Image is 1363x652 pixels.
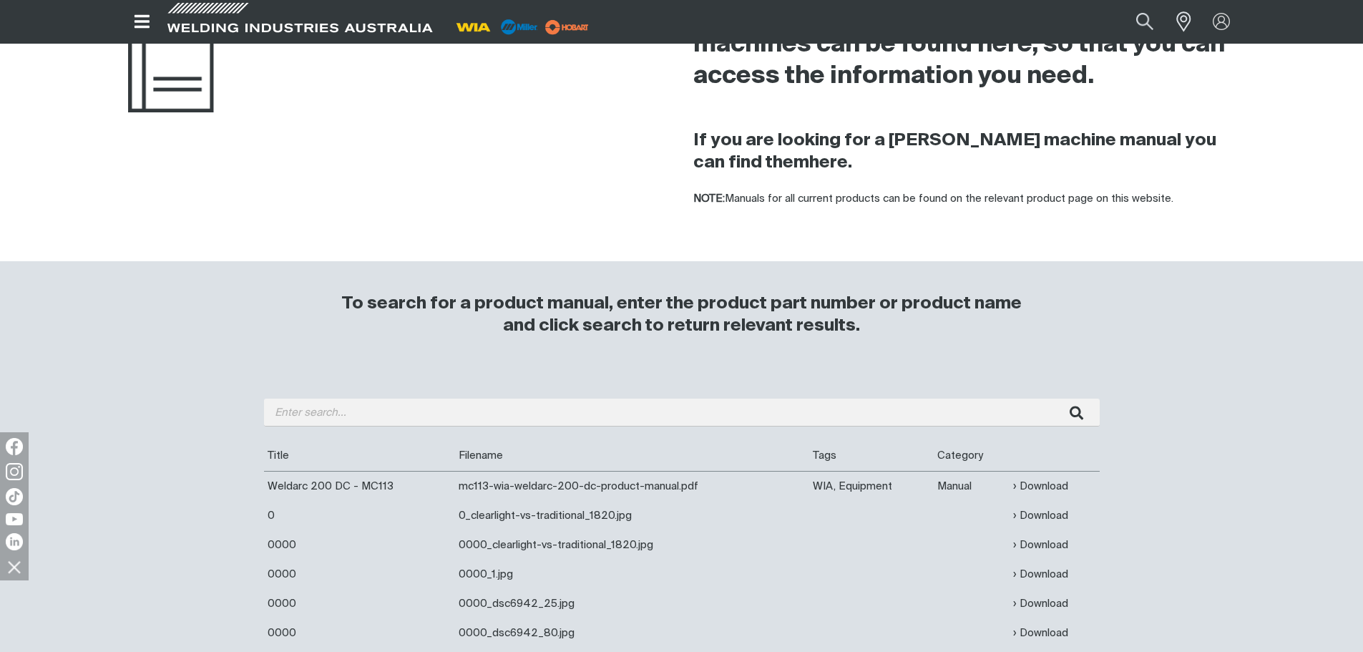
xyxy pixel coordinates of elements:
a: Download [1013,537,1068,553]
a: Download [1013,595,1068,612]
img: LinkedIn [6,533,23,550]
th: Title [264,441,455,471]
td: 0000_dsc6942_25.jpg [455,589,810,618]
input: Product name or item number... [1102,6,1168,38]
th: Category [934,441,1010,471]
th: Filename [455,441,810,471]
img: TikTok [6,488,23,505]
img: YouTube [6,513,23,525]
td: 0000 [264,530,455,560]
img: miller [541,16,593,38]
td: Manual [934,471,1010,501]
td: 0000_clearlight-vs-traditional_1820.jpg [455,530,810,560]
h3: To search for a product manual, enter the product part number or product name and click search to... [336,293,1028,337]
a: Download [1013,625,1068,641]
td: 0000 [264,618,455,648]
td: 0000_1.jpg [455,560,810,589]
strong: NOTE: [693,193,725,204]
input: Enter search... [264,399,1100,427]
td: 0000 [264,589,455,618]
a: miller [541,21,593,32]
td: 0000_dsc6942_80.jpg [455,618,810,648]
a: Download [1013,566,1068,583]
td: WIA, Equipment [809,471,934,501]
a: Download [1013,507,1068,524]
img: hide socials [2,555,26,579]
td: 0000 [264,560,455,589]
td: mc113-wia-weldarc-200-dc-product-manual.pdf [455,471,810,501]
td: Weldarc 200 DC - MC113 [264,471,455,501]
a: here. [809,154,852,171]
strong: If you are looking for a [PERSON_NAME] machine manual you can find them [693,132,1216,171]
img: Facebook [6,438,23,455]
th: Tags [809,441,934,471]
img: Instagram [6,463,23,480]
a: Download [1013,478,1068,495]
td: 0_clearlight-vs-traditional_1820.jpg [455,501,810,530]
td: 0 [264,501,455,530]
button: Search products [1120,6,1169,38]
p: Manuals for all current products can be found on the relevant product page on this website. [693,191,1236,208]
